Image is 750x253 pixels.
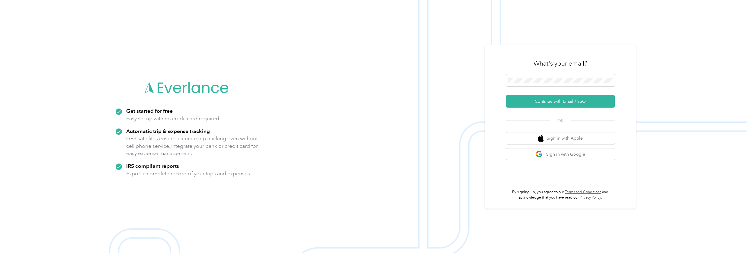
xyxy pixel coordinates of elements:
[534,59,587,68] h3: What's your email?
[506,132,615,144] button: apple logoSign in with Apple
[126,115,219,122] p: Easy set up with no credit card required
[565,190,601,194] a: Terms and Conditions
[126,108,173,114] strong: Get started for free
[538,135,544,142] img: apple logo
[716,219,750,253] iframe: Everlance-gr Chat Button Frame
[580,195,601,200] a: Privacy Policy
[506,148,615,160] button: google logoSign in with Google
[126,163,179,169] strong: IRS compliant reports
[506,190,615,200] p: By signing up, you agree to our and acknowledge that you have read our .
[126,170,251,177] p: Export a complete record of your trips and expenses.
[550,118,571,124] span: OR
[536,151,543,158] img: google logo
[126,128,210,134] strong: Automatic trip & expense tracking
[506,95,615,108] button: Continue with Email / SSO
[126,135,258,157] p: GPS satellites ensure accurate trip tracking even without cell phone service. Integrate your bank...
